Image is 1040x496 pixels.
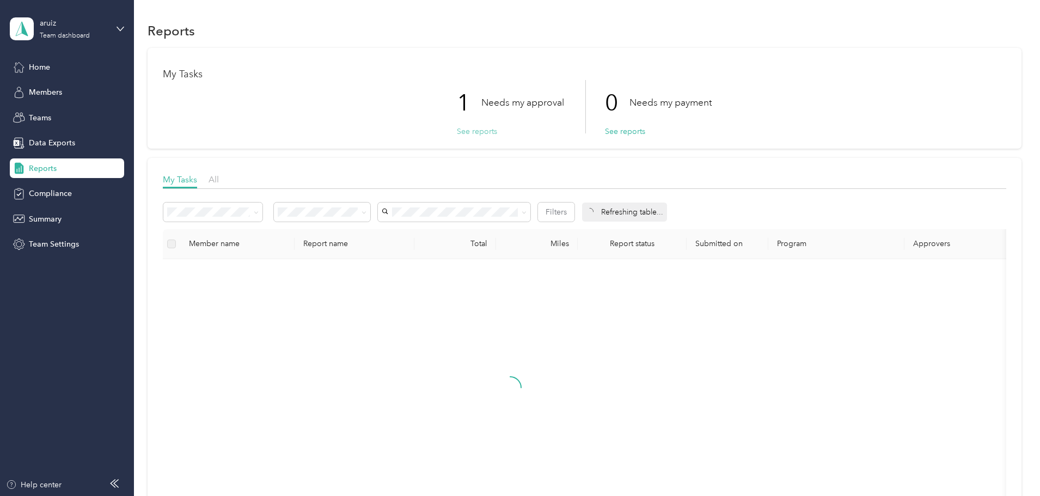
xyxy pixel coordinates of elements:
[295,229,414,259] th: Report name
[209,174,219,185] span: All
[423,239,487,248] div: Total
[29,238,79,250] span: Team Settings
[29,163,57,174] span: Reports
[40,17,108,29] div: aruiz
[605,80,629,126] p: 0
[148,25,195,36] h1: Reports
[6,479,62,491] button: Help center
[505,239,569,248] div: Miles
[29,62,50,73] span: Home
[163,69,1006,80] h1: My Tasks
[457,80,481,126] p: 1
[629,96,712,109] p: Needs my payment
[189,239,286,248] div: Member name
[586,239,678,248] span: Report status
[29,87,62,98] span: Members
[481,96,564,109] p: Needs my approval
[29,112,51,124] span: Teams
[29,213,62,225] span: Summary
[163,174,197,185] span: My Tasks
[29,188,72,199] span: Compliance
[979,435,1040,496] iframe: Everlance-gr Chat Button Frame
[582,203,667,222] div: Refreshing table...
[768,229,904,259] th: Program
[457,126,497,137] button: See reports
[904,229,1013,259] th: Approvers
[40,33,90,39] div: Team dashboard
[180,229,295,259] th: Member name
[29,137,75,149] span: Data Exports
[605,126,645,137] button: See reports
[687,229,768,259] th: Submitted on
[538,203,574,222] button: Filters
